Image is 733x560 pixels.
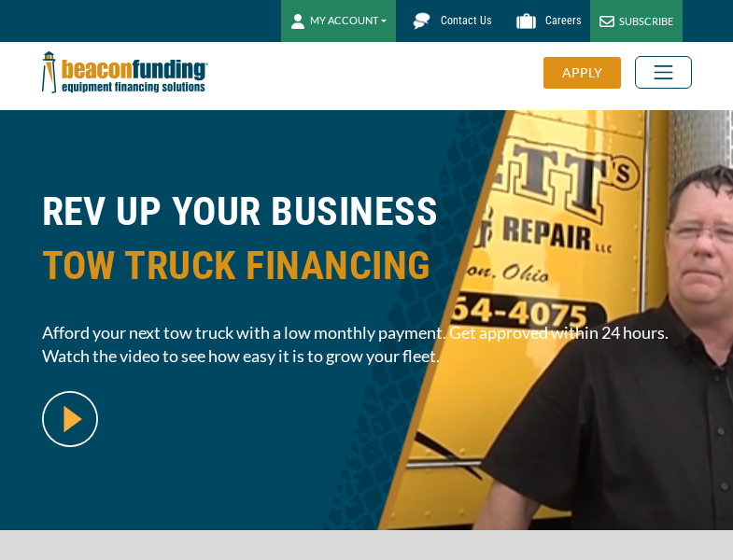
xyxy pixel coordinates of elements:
img: Beacon Funding Corporation logo [42,42,208,103]
img: video modal pop-up play button [42,391,98,447]
span: TOW TRUCK FINANCING [42,239,692,293]
a: Contact Us [396,5,500,37]
div: APPLY [543,57,621,89]
span: Contact Us [441,14,491,27]
img: Beacon Funding Careers [510,5,543,37]
img: Beacon Funding chat [405,5,438,37]
span: Careers [545,14,581,27]
a: Careers [500,5,590,37]
a: APPLY [543,57,635,89]
h1: REV UP YOUR BUSINESS [42,185,692,307]
button: Toggle navigation [635,56,692,89]
span: Afford your next tow truck with a low monthly payment. Get approved within 24 hours. Watch the vi... [42,321,692,368]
